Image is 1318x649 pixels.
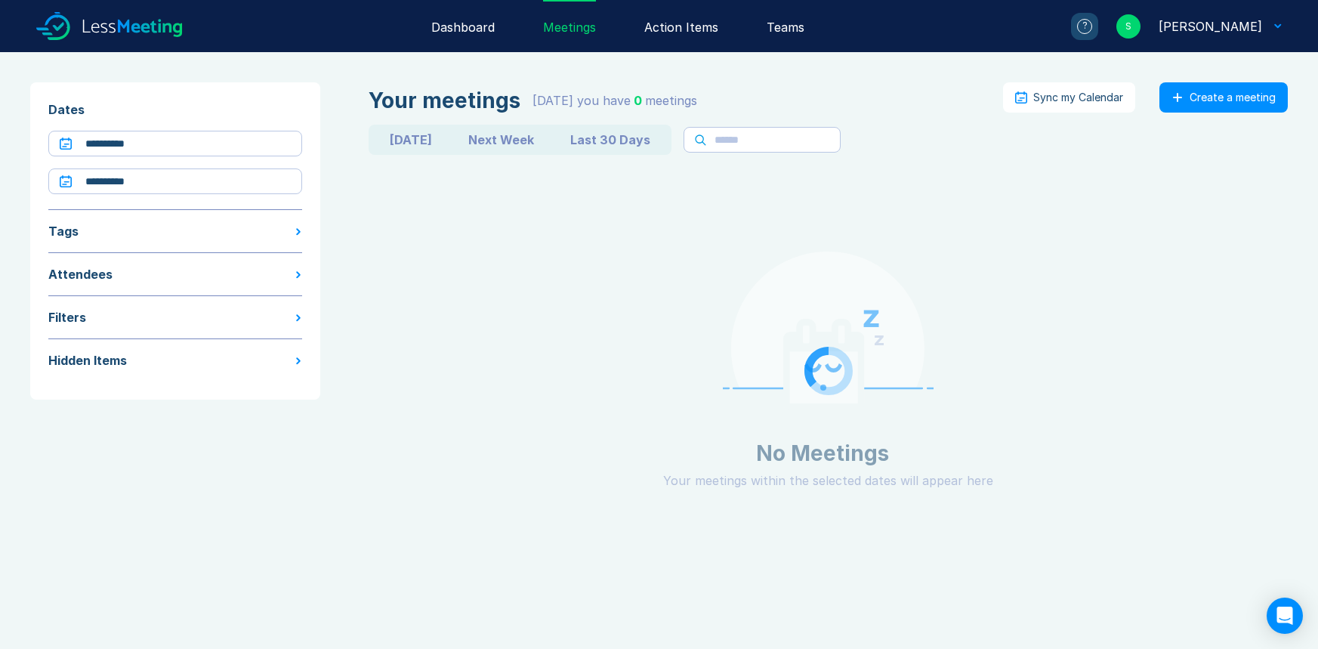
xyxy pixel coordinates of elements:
[450,128,552,152] button: Next Week
[1033,91,1123,104] div: Sync my Calendar
[1116,14,1141,39] div: S
[369,88,520,113] div: Your meetings
[634,93,642,108] span: 0
[1267,598,1303,634] div: Open Intercom Messenger
[372,128,450,152] button: [DATE]
[1003,82,1135,113] button: Sync my Calendar
[48,351,127,369] div: Hidden Items
[1053,13,1098,40] a: ?
[48,265,113,283] div: Attendees
[532,91,697,110] div: [DATE] you have meeting s
[1159,17,1262,36] div: Scott Drewery
[1077,19,1092,34] div: ?
[552,128,668,152] button: Last 30 Days
[48,100,302,119] div: Dates
[48,308,86,326] div: Filters
[1190,91,1276,104] div: Create a meeting
[48,222,79,240] div: Tags
[1159,82,1288,113] button: Create a meeting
